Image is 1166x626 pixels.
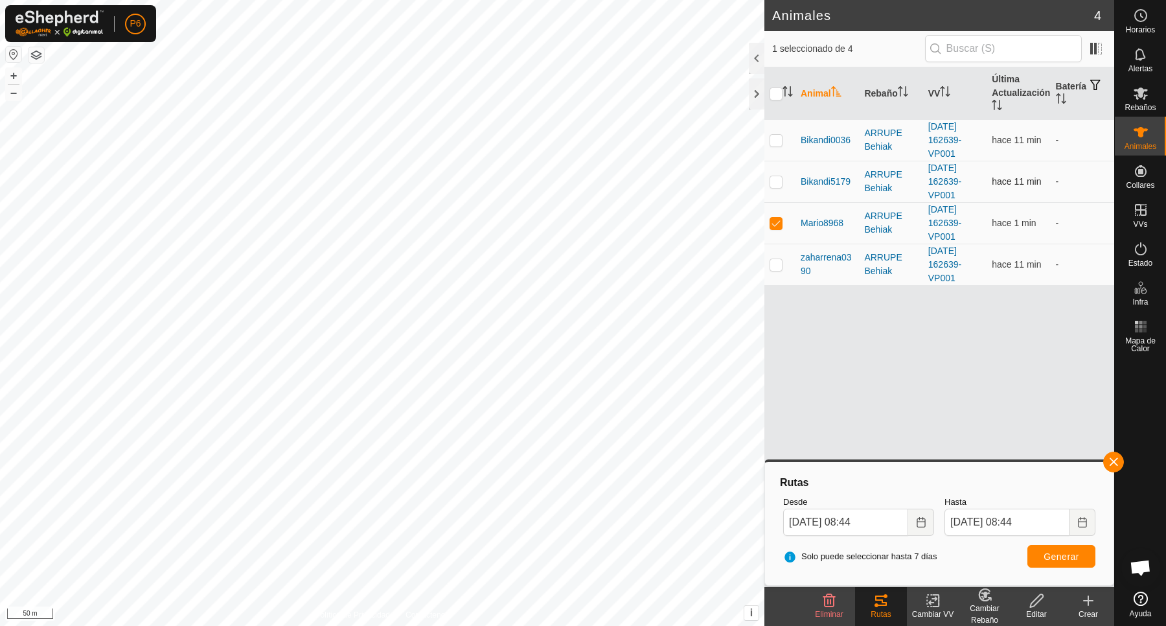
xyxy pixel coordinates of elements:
[992,135,1041,145] span: 2 oct 2025, 8:33
[1133,220,1147,228] span: VVs
[801,216,843,230] span: Mario8968
[864,209,917,237] div: ARRUPE Behiak
[1027,545,1095,568] button: Generar
[1044,551,1079,562] span: Generar
[6,47,21,62] button: Restablecer Mapa
[1011,609,1062,620] div: Editar
[1051,244,1114,285] td: -
[772,42,925,56] span: 1 seleccionado de 4
[925,35,1082,62] input: Buscar (S)
[907,609,959,620] div: Cambiar VV
[778,475,1101,491] div: Rutas
[928,163,961,200] a: [DATE] 162639-VP001
[16,10,104,37] img: Logo Gallagher
[1126,181,1154,189] span: Collares
[864,251,917,278] div: ARRUPE Behiak
[1132,298,1148,306] span: Infra
[315,609,390,621] a: Política de Privacidad
[864,168,917,195] div: ARRUPE Behiak
[1125,143,1156,150] span: Animales
[1051,119,1114,161] td: -
[750,607,753,618] span: i
[992,176,1041,187] span: 2 oct 2025, 8:33
[855,609,907,620] div: Rutas
[959,603,1011,626] div: Cambiar Rebaño
[1128,65,1152,73] span: Alertas
[772,8,1094,23] h2: Animales
[992,259,1041,270] span: 2 oct 2025, 8:33
[992,218,1036,228] span: 2 oct 2025, 8:43
[783,88,793,99] p-sorticon: Activar para ordenar
[908,509,934,536] button: Choose Date
[130,17,141,30] span: P6
[406,609,449,621] a: Contáctenos
[1056,95,1066,106] p-sorticon: Activar para ordenar
[940,88,950,99] p-sorticon: Activar para ordenar
[1051,202,1114,244] td: -
[795,67,859,120] th: Animal
[1051,67,1114,120] th: Batería
[815,610,843,619] span: Eliminar
[859,67,922,120] th: Rebaño
[928,121,961,159] a: [DATE] 162639-VP001
[992,102,1002,112] p-sorticon: Activar para ordenar
[1121,548,1160,587] div: Chat abierto
[1094,6,1101,25] span: 4
[6,68,21,84] button: +
[944,496,1095,509] label: Hasta
[864,126,917,154] div: ARRUPE Behiak
[1069,509,1095,536] button: Choose Date
[1125,104,1156,111] span: Rebaños
[831,88,841,99] p-sorticon: Activar para ordenar
[6,85,21,100] button: –
[1126,26,1155,34] span: Horarios
[1062,609,1114,620] div: Crear
[801,133,851,147] span: Bikandi0036
[923,67,987,120] th: VV
[928,204,961,242] a: [DATE] 162639-VP001
[987,67,1050,120] th: Última Actualización
[1128,259,1152,267] span: Estado
[1118,337,1163,353] span: Mapa de Calor
[1115,586,1166,623] a: Ayuda
[801,251,854,278] span: zaharrena0390
[1130,610,1152,618] span: Ayuda
[928,246,961,283] a: [DATE] 162639-VP001
[898,88,908,99] p-sorticon: Activar para ordenar
[801,175,851,189] span: Bikandi5179
[1051,161,1114,202] td: -
[783,550,937,563] span: Solo puede seleccionar hasta 7 días
[783,496,934,509] label: Desde
[744,606,759,620] button: i
[29,47,44,63] button: Capas del Mapa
